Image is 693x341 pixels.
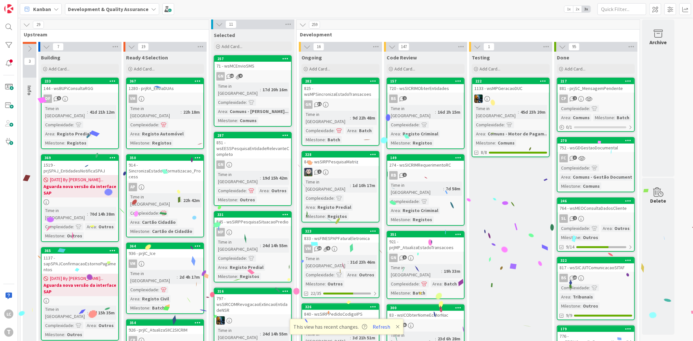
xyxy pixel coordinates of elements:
[612,225,613,232] span: :
[302,245,379,253] div: VM
[214,132,292,206] a: 287851 - wsEESSPesquisaEntidadeRelevanteCompletoGNTime in [GEOGRAPHIC_DATA]:19d 15h 42mComplexida...
[419,121,420,128] span: :
[387,155,464,161] div: 149
[42,78,118,84] div: 233
[614,114,615,121] span: :
[214,55,292,127] a: 25771 - wsMCEnvioSMSGNTime in [GEOGRAPHIC_DATA]:17d 20h 16mComplexidade:Area:Comuns - [PERSON_NAM...
[260,242,261,249] span: :
[214,228,291,236] div: MP
[149,228,150,235] span: :
[389,139,410,146] div: Milestone
[4,4,13,13] img: Visit kanbanzone.com
[64,139,65,146] span: :
[519,108,547,116] div: 45d 23h 20m
[50,176,103,183] span: [DATE] By [PERSON_NAME]...
[387,232,464,252] div: 351921 - prjMP_AtualizaEstadoTransacoes
[389,198,419,205] div: Complexidade
[387,154,465,226] a: 149274 - wsSICRIMRequerimentoRCRBTime in [GEOGRAPHIC_DATA]:7d 58mComplexidade:Area:Registo Crimin...
[214,138,291,158] div: 851 - wsEESSPesquisaEntidadeRelevanteCompleto
[559,173,570,181] div: Area
[129,139,149,146] div: Milestone
[387,78,464,93] div: 157720 - wsSICRIMObterEntidades
[581,183,601,190] div: Comuns
[88,210,116,218] div: 70d 14h 38m
[558,123,634,131] div: 0/1
[214,212,291,218] div: 331
[387,78,464,84] div: 157
[238,196,257,203] div: Outros
[44,183,116,196] b: Aguarda nova versão da interface SAP
[486,130,550,137] div: Comuns - Motor de Pagam...
[444,185,462,192] div: 7d 58m
[559,95,568,103] div: CP
[571,173,638,181] div: Comuns - Gestão Documental
[326,246,330,250] span: 6
[129,105,181,119] div: Time in [GEOGRAPHIC_DATA]
[558,138,634,152] div: 270752 - wsGDGestaoDocumental
[269,187,270,194] span: :
[238,74,243,78] span: 4
[45,79,118,83] div: 233
[570,173,571,181] span: :
[127,78,203,84] div: 367
[325,136,326,143] span: :
[410,139,411,146] span: :
[518,108,519,116] span: :
[73,121,74,128] span: :
[130,156,203,160] div: 350
[558,214,634,223] div: SL
[387,231,465,299] a: 351921 - prjMP_AtualizaEstadoTransacoesGNTime in [GEOGRAPHIC_DATA]:19h 33mComplexidade:Area:Batch...
[389,171,398,180] div: RB
[557,78,635,132] a: 217881 - prjSC_MensagemPendenteCPComplexidade:Area:ComunsMilestone:Batch0/1
[55,130,92,137] div: Registo Predial
[475,79,549,83] div: 222
[558,198,634,212] div: 246764 - wsMEOConsultaDadosCliente
[558,95,634,103] div: CP
[127,183,203,191] div: AP
[559,183,580,190] div: Milestone
[216,108,227,115] div: Area
[45,248,118,253] div: 365
[356,127,357,134] span: :
[387,155,464,169] div: 149274 - wsSICRIMRequerimentoRC
[558,138,634,144] div: 270
[474,95,483,103] img: JC
[387,171,464,180] div: RB
[150,228,194,235] div: Cartão de Cidadão
[246,187,247,194] span: :
[49,66,70,72] span: Add Card...
[260,86,261,93] span: :
[387,237,464,252] div: 921 - prjMP_AtualizaEstadoTransacoes
[214,133,291,138] div: 287
[302,78,379,84] div: 282
[559,105,589,112] div: Complexidade
[139,130,140,137] span: :
[214,212,291,226] div: 331845 - wsSIRPPesquisaSituacaoPredio
[214,62,291,70] div: 71 - wsMCEnvioSMS
[495,139,496,146] span: :
[126,154,204,237] a: 350914 - SincronizaEstadoInformatizacao_ProcessAPTime in [GEOGRAPHIC_DATA]:22h 42mComplexidade:Ar...
[44,207,87,221] div: Time in [GEOGRAPHIC_DATA]
[228,108,290,115] div: Comuns - [PERSON_NAME]...
[45,156,118,160] div: 369
[129,130,139,137] div: Area
[42,155,118,175] div: 3691519 - prjSPAJ_EntidadesNotificaSPAJ
[302,100,379,109] div: GN
[129,209,158,217] div: Complexidade
[217,212,291,217] div: 331
[403,96,407,100] span: 2
[127,243,203,258] div: 364936 - prjIC_Ice
[127,243,203,249] div: 364
[302,228,379,234] div: 323
[302,78,379,98] div: 282825 - wsMPSincronizaEstadoTransacoes
[496,139,516,146] div: Comuns
[317,102,322,106] span: 31
[580,183,581,190] span: :
[44,232,64,239] div: Milestone
[559,114,570,121] div: Area
[389,130,400,137] div: Area
[351,114,377,121] div: 9d 22h 48m
[560,79,634,83] div: 217
[216,238,260,253] div: Time in [GEOGRAPHIC_DATA]
[390,156,464,160] div: 149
